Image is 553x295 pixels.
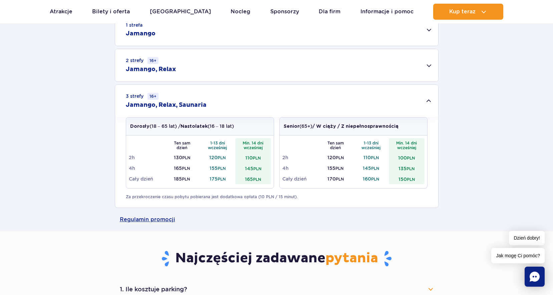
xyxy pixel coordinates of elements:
small: PLN [407,156,415,161]
span: Kup teraz [449,9,476,15]
th: Ten sam dzień [318,138,353,152]
small: PLN [218,177,226,182]
div: Chat [525,267,545,287]
a: Nocleg [231,4,250,20]
td: 120 [318,152,353,163]
span: Dzień dobry! [509,231,545,245]
small: PLN [407,177,415,182]
small: PLN [218,155,226,160]
td: 185 [164,174,200,184]
small: 16+ [148,93,159,100]
td: 165 [164,163,200,174]
a: [GEOGRAPHIC_DATA] [150,4,211,20]
td: 160 [353,174,389,184]
h3: Najczęściej zadawane [120,250,434,267]
small: PLN [406,166,414,171]
small: PLN [218,166,226,171]
h2: Jamango, Relax, Saunaria [126,101,207,109]
p: Za przekroczenie czasu pobytu pobierana jest dodatkowa opłata (10 PLN / 15 minut). [126,194,428,200]
td: 110 [353,152,389,163]
p: (65+) [284,123,398,130]
th: 1-13 dni wcześniej [353,138,389,152]
h2: Jamango [126,30,156,38]
small: 3 strefy [126,93,159,100]
td: 4h [129,163,165,174]
small: PLN [182,155,190,160]
strong: Dorosły [130,124,150,129]
td: 4h [282,163,318,174]
small: PLN [371,166,379,171]
td: 155 [318,163,353,174]
td: 175 [200,174,236,184]
small: 1 strefa [126,22,143,28]
a: Informacje i pomoc [360,4,413,20]
small: PLN [335,166,343,171]
td: 100 [389,152,425,163]
h2: Jamango, Relax [126,65,176,73]
small: PLN [182,177,190,182]
th: Ten sam dzień [164,138,200,152]
td: 165 [235,174,271,184]
td: 120 [200,152,236,163]
small: PLN [371,155,379,160]
small: PLN [253,177,261,182]
td: 145 [353,163,389,174]
td: 145 [235,163,271,174]
th: 1-13 dni wcześniej [200,138,236,152]
td: 150 [389,174,425,184]
td: 130 [164,152,200,163]
small: 16+ [148,57,159,64]
p: (18 – 65 lat) / (16 – 18 lat) [130,123,234,130]
td: 155 [200,163,236,174]
small: PLN [253,156,261,161]
th: Min. 14 dni wcześniej [389,138,425,152]
a: Sponsorzy [270,4,299,20]
th: Min. 14 dni wcześniej [235,138,271,152]
strong: Senior [284,124,299,129]
small: PLN [336,177,344,182]
a: Dla firm [319,4,340,20]
a: Bilety i oferta [92,4,130,20]
small: 2 strefy [126,57,159,64]
td: Cały dzień [282,174,318,184]
td: 110 [235,152,271,163]
td: 2h [282,152,318,163]
td: 170 [318,174,353,184]
small: PLN [182,166,190,171]
strong: Nastolatek [181,124,208,129]
span: pytania [325,250,378,267]
span: Jak mogę Ci pomóc? [491,248,545,263]
td: 2h [129,152,165,163]
strong: / W ciąży / Z niepełnosprawnością [312,124,398,129]
button: Kup teraz [433,4,503,20]
td: 135 [389,163,425,174]
td: Cały dzień [129,174,165,184]
small: PLN [336,155,344,160]
a: Atrakcje [50,4,72,20]
small: PLN [371,177,379,182]
small: PLN [253,166,261,171]
a: Regulamin promocji [120,208,434,231]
